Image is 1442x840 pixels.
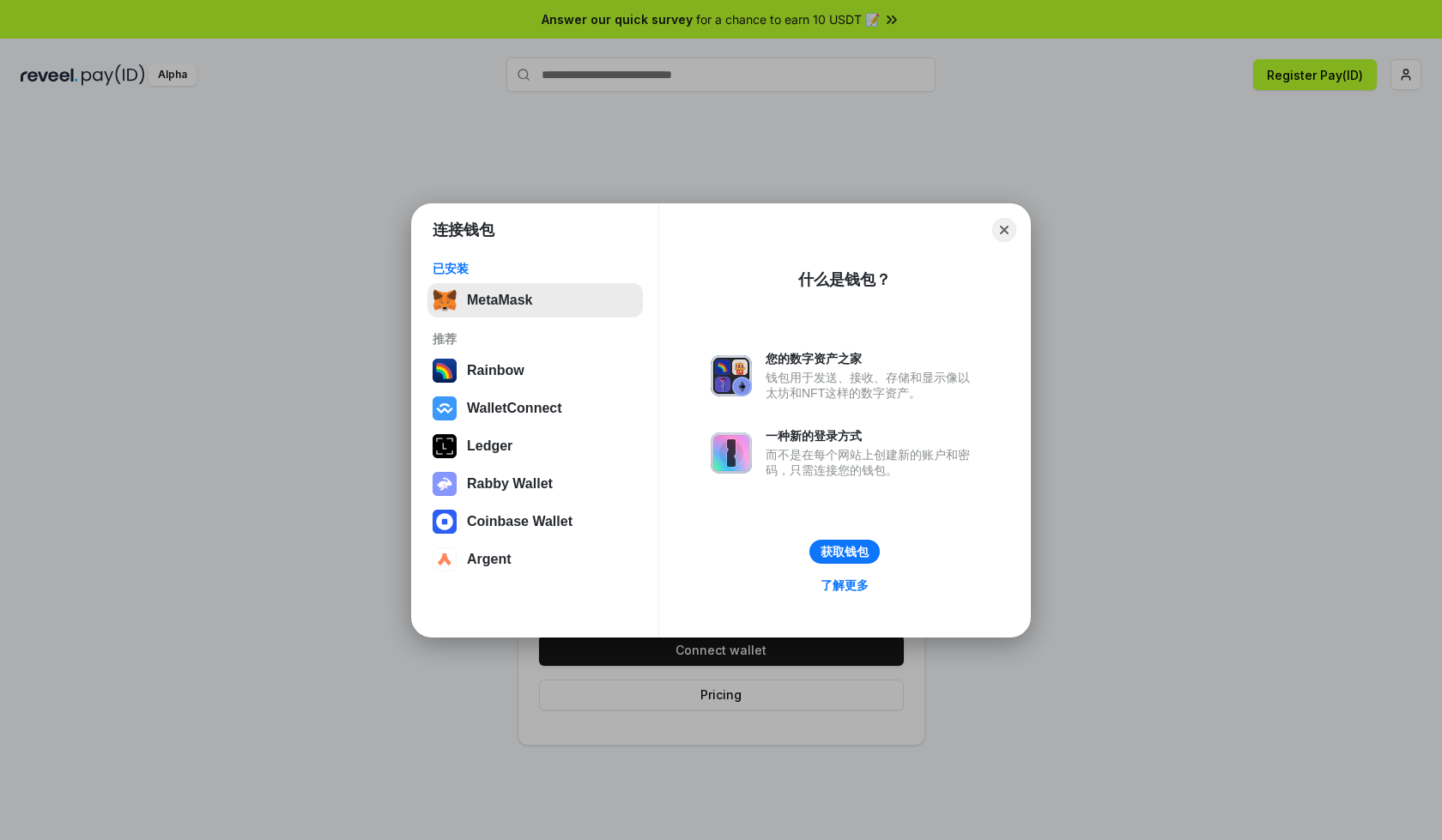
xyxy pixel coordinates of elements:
[433,359,457,383] img: svg+xml,%3Csvg%20width%3D%22120%22%20height%3D%22120%22%20viewBox%3D%220%200%20120%20120%22%20fil...
[433,288,457,312] img: svg+xml,%3Csvg%20fill%3D%22none%22%20height%3D%2233%22%20viewBox%3D%220%200%2035%2033%22%20width%...
[433,434,457,458] img: svg+xml,%3Csvg%20xmlns%3D%22http%3A%2F%2Fwww.w3.org%2F2000%2Fsvg%22%20width%3D%2228%22%20height%3...
[766,428,978,444] div: 一种新的登录方式
[427,429,643,463] button: Ledger
[467,552,512,567] div: Argent
[427,542,643,577] button: Argent
[821,544,869,559] div: 获取钱包
[810,574,879,596] a: 了解更多
[427,467,643,501] button: Rabby Wallet
[433,510,457,534] img: svg+xml,%3Csvg%20width%3D%2228%22%20height%3D%2228%22%20viewBox%3D%220%200%2028%2028%22%20fill%3D...
[467,438,512,454] div: Ledger
[433,331,638,347] div: 推荐
[433,547,457,571] img: svg+xml,%3Csvg%20width%3D%2228%22%20height%3D%2228%22%20viewBox%3D%220%200%2028%2028%22%20fill%3D...
[433,261,638,276] div: 已安装
[467,293,532,308] div: MetaMask
[427,505,643,539] button: Coinbase Wallet
[467,363,524,378] div: Rainbow
[467,401,562,416] div: WalletConnect
[992,218,1016,242] button: Close
[467,514,573,529] div: Coinbase Wallet
[433,220,494,240] h1: 连接钱包
[766,351,978,366] div: 您的数字资产之家
[711,355,752,396] img: svg+xml,%3Csvg%20xmlns%3D%22http%3A%2F%2Fwww.w3.org%2F2000%2Fsvg%22%20fill%3D%22none%22%20viewBox...
[427,283,643,317] button: MetaMask
[766,447,978,478] div: 而不是在每个网站上创建新的账户和密码，只需连接您的钱包。
[427,391,643,426] button: WalletConnect
[798,269,891,290] div: 什么是钱包？
[809,540,880,564] button: 获取钱包
[433,396,457,420] img: svg+xml,%3Csvg%20width%3D%2228%22%20height%3D%2228%22%20viewBox%3D%220%200%2028%2028%22%20fill%3D...
[711,432,752,474] img: svg+xml,%3Csvg%20xmlns%3D%22http%3A%2F%2Fwww.w3.org%2F2000%2Fsvg%22%20fill%3D%22none%22%20viewBox...
[766,370,978,401] div: 钱包用于发送、接收、存储和显示像以太坊和NFT这样的数字资产。
[433,472,457,496] img: svg+xml,%3Csvg%20xmlns%3D%22http%3A%2F%2Fwww.w3.org%2F2000%2Fsvg%22%20fill%3D%22none%22%20viewBox...
[467,476,553,492] div: Rabby Wallet
[427,354,643,388] button: Rainbow
[821,577,869,593] div: 了解更多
